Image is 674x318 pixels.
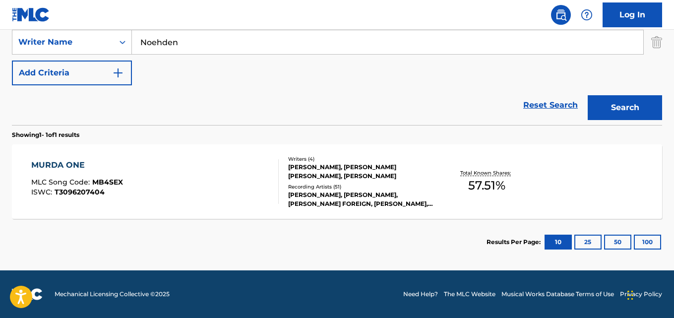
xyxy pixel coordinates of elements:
span: Mechanical Licensing Collective © 2025 [55,290,170,299]
button: 100 [634,235,661,250]
a: Need Help? [403,290,438,299]
p: Results Per Page: [487,238,543,247]
span: MLC Song Code : [31,178,92,187]
span: ISWC : [31,188,55,196]
a: Reset Search [518,94,583,116]
p: Total Known Shares: [460,169,513,177]
div: MURDA ONE [31,159,123,171]
img: logo [12,288,43,300]
iframe: Chat Widget [624,270,674,318]
a: The MLC Website [444,290,495,299]
span: MB4SEX [92,178,123,187]
button: 10 [545,235,572,250]
div: Writer Name [18,36,108,48]
div: [PERSON_NAME], [PERSON_NAME] [PERSON_NAME], [PERSON_NAME] [288,163,433,181]
img: MLC Logo [12,7,50,22]
div: Help [577,5,597,25]
p: Showing 1 - 1 of 1 results [12,130,79,139]
a: Public Search [551,5,571,25]
div: Drag [627,280,633,310]
button: Search [588,95,662,120]
button: 25 [574,235,602,250]
a: Log In [603,2,662,27]
a: MURDA ONEMLC Song Code:MB4SEXISWC:T3096207404Writers (4)[PERSON_NAME], [PERSON_NAME] [PERSON_NAME... [12,144,662,219]
span: T3096207404 [55,188,105,196]
img: help [581,9,593,21]
span: 57.51 % [468,177,505,194]
button: Add Criteria [12,61,132,85]
div: Writers ( 4 ) [288,155,433,163]
div: Recording Artists ( 51 ) [288,183,433,191]
img: Delete Criterion [651,30,662,55]
a: Privacy Policy [620,290,662,299]
img: 9d2ae6d4665cec9f34b9.svg [112,67,124,79]
button: 50 [604,235,631,250]
a: Musical Works Database Terms of Use [501,290,614,299]
div: [PERSON_NAME], [PERSON_NAME],[PERSON_NAME] FOREIGN, [PERSON_NAME], [PERSON_NAME]|FIVIO FOREIGN, [... [288,191,433,208]
img: search [555,9,567,21]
